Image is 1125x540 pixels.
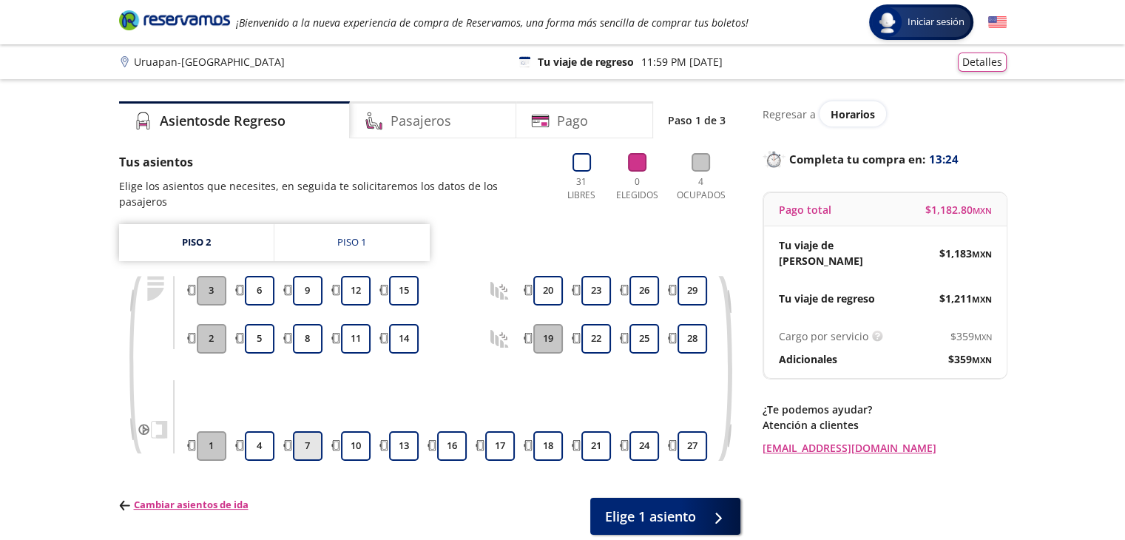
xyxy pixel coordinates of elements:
[485,431,515,461] button: 17
[581,324,611,354] button: 22
[134,54,285,70] p: Uruapan - [GEOGRAPHIC_DATA]
[197,276,226,306] button: 3
[629,431,659,461] button: 24
[119,498,249,513] p: Cambiar asientos de ida
[533,431,563,461] button: 18
[958,53,1007,72] button: Detalles
[779,291,875,306] p: Tu viaje de regreso
[119,9,230,31] i: Brand Logo
[668,112,726,128] p: Paso 1 de 3
[197,431,226,461] button: 1
[590,498,740,535] button: Elige 1 asiento
[763,107,816,122] p: Regresar a
[341,276,371,306] button: 12
[629,324,659,354] button: 25
[779,202,831,217] p: Pago total
[939,291,992,306] span: $ 1,211
[763,101,1007,126] div: Regresar a ver horarios
[972,249,992,260] small: MXN
[119,178,547,209] p: Elige los asientos que necesites, en seguida te solicitaremos los datos de los pasajeros
[763,149,1007,169] p: Completa tu compra en :
[948,351,992,367] span: $ 359
[763,417,1007,433] p: Atención a clientes
[988,13,1007,32] button: English
[293,431,322,461] button: 7
[972,294,992,305] small: MXN
[678,431,707,461] button: 27
[341,324,371,354] button: 11
[293,324,322,354] button: 8
[245,431,274,461] button: 4
[533,324,563,354] button: 19
[119,153,547,171] p: Tus asientos
[581,431,611,461] button: 21
[779,351,837,367] p: Adicionales
[293,276,322,306] button: 9
[678,324,707,354] button: 28
[678,276,707,306] button: 29
[533,276,563,306] button: 20
[119,224,274,261] a: Piso 2
[929,151,959,168] span: 13:24
[236,16,749,30] em: ¡Bienvenido a la nueva experiencia de compra de Reservamos, una forma más sencilla de comprar tus...
[673,175,729,202] p: 4 Ocupados
[391,111,451,131] h4: Pasajeros
[779,328,868,344] p: Cargo por servicio
[973,205,992,216] small: MXN
[389,276,419,306] button: 15
[831,107,875,121] span: Horarios
[538,54,634,70] p: Tu viaje de regreso
[612,175,662,202] p: 0 Elegidos
[902,15,970,30] span: Iniciar sesión
[337,235,366,250] div: Piso 1
[641,54,723,70] p: 11:59 PM [DATE]
[779,237,885,269] p: Tu viaje de [PERSON_NAME]
[561,175,602,202] p: 31 Libres
[389,324,419,354] button: 14
[437,431,467,461] button: 16
[925,202,992,217] span: $ 1,182.80
[581,276,611,306] button: 23
[197,324,226,354] button: 2
[950,328,992,344] span: $ 359
[119,9,230,36] a: Brand Logo
[629,276,659,306] button: 26
[245,324,274,354] button: 5
[341,431,371,461] button: 10
[763,402,1007,417] p: ¿Te podemos ayudar?
[939,246,992,261] span: $ 1,183
[245,276,274,306] button: 6
[160,111,286,131] h4: Asientos de Regreso
[972,354,992,365] small: MXN
[389,431,419,461] button: 13
[974,331,992,342] small: MXN
[605,507,696,527] span: Elige 1 asiento
[274,224,430,261] a: Piso 1
[557,111,588,131] h4: Pago
[763,440,1007,456] a: [EMAIL_ADDRESS][DOMAIN_NAME]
